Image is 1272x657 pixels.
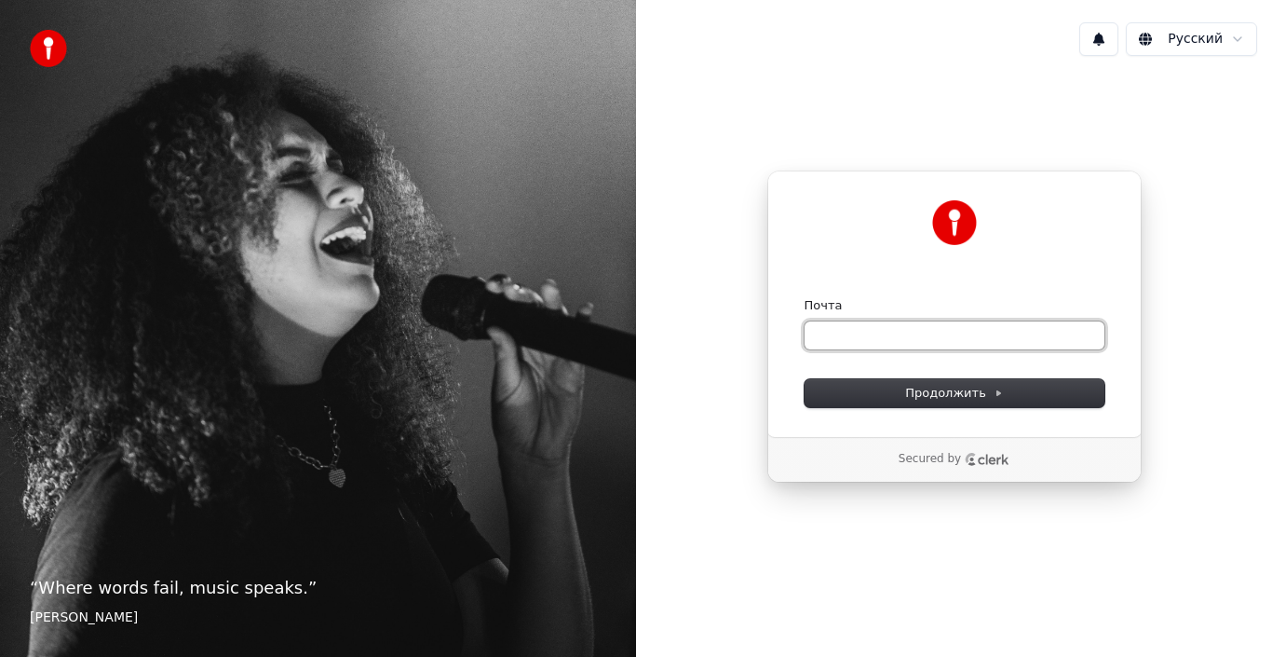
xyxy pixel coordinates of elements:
[805,297,843,314] label: Почта
[965,453,1009,466] a: Clerk logo
[899,452,961,467] p: Secured by
[30,30,67,67] img: youka
[30,609,606,627] footer: [PERSON_NAME]
[805,379,1104,407] button: Продолжить
[905,385,1003,402] span: Продолжить
[932,200,977,245] img: Youka
[30,575,606,601] p: “ Where words fail, music speaks. ”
